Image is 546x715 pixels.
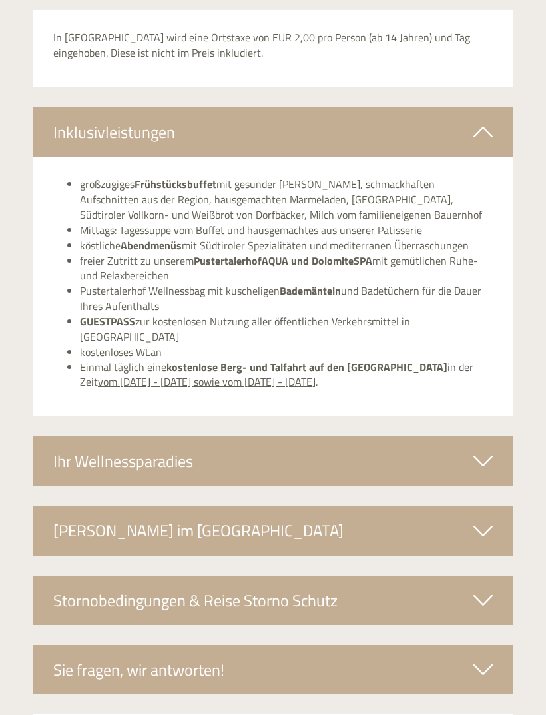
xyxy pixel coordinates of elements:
strong: GUESTPASS [80,313,135,329]
li: Mittags: Tagessuppe vom Buffet und hausgemachtes aus unserer Patisserie [80,223,493,238]
strong: kostenlose Berg- und Talfahrt auf den [GEOGRAPHIC_DATA] [166,359,447,375]
strong: Abendmenüs [121,237,182,253]
div: Stornobedingungen & Reise Storno Schutz [33,576,513,625]
li: köstliche mit Südtiroler Spezialitäten und mediterranen Überraschungen [80,238,493,253]
u: vom [DATE] - [DATE] sowie vom [DATE] - [DATE] [98,374,316,390]
li: großzügiges mit gesunder [PERSON_NAME], schmackhaften Aufschnitten aus der Region, hausgemachten ... [80,177,493,223]
li: freier Zutritt zu unserem mit gemütlichen Ruhe- und Relaxbereichen [80,253,493,284]
div: Sie fragen, wir antworten! [33,645,513,694]
div: Inklusivleistungen [33,107,513,157]
li: Einmal täglich eine in der Zeit . [80,360,493,390]
li: zur kostenlosen Nutzung aller öffentlichen Verkehrsmittel in [GEOGRAPHIC_DATA] [80,314,493,345]
div: [PERSON_NAME] im [GEOGRAPHIC_DATA] [33,506,513,555]
strong: Bademänteln [280,283,341,299]
li: kostenloses WLan [80,345,493,360]
strong: Frühstücksbuffet [135,176,216,192]
strong: PustertalerhofAQUA und DolomiteSPA [194,253,372,269]
div: Ihr Wellnessparadies [33,436,513,486]
li: Pustertalerhof Wellnessbag mit kuscheligen und Badetüchern für die Dauer Ihres Aufenthalts [80,283,493,314]
p: In [GEOGRAPHIC_DATA] wird eine Ortstaxe von EUR 2,00 pro Person (ab 14 Jahren) und Tag eingehoben... [53,30,493,61]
